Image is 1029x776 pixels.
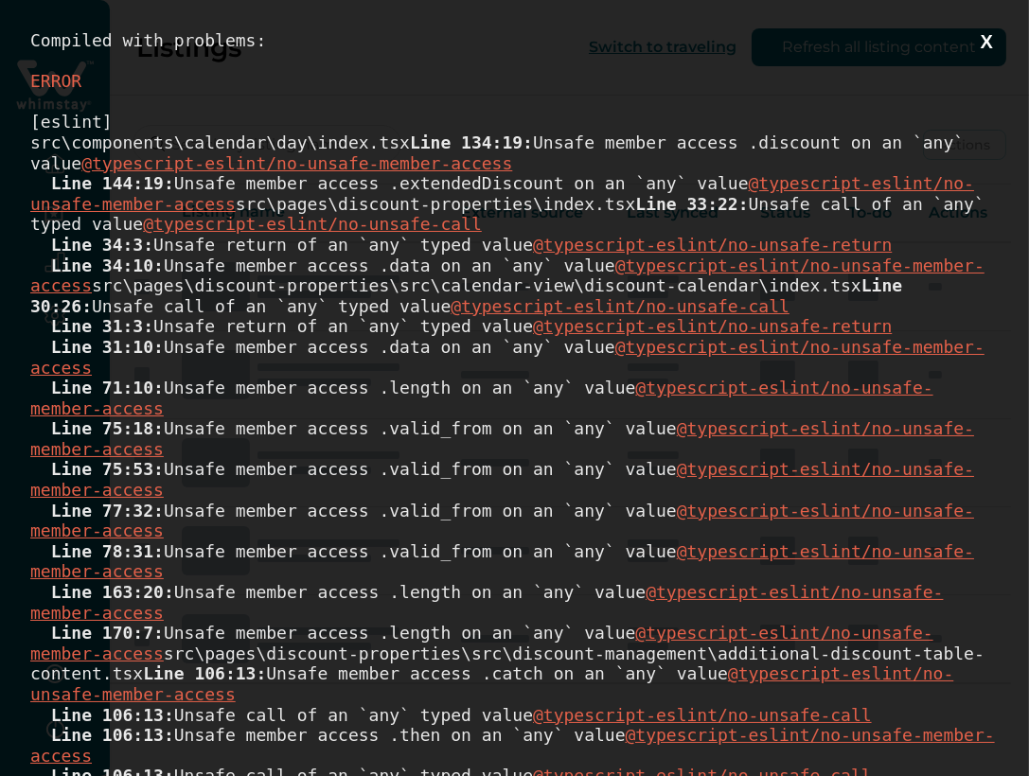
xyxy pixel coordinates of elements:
button: X [975,30,999,54]
u: @typescript-eslint/no-unsafe-member-access [30,582,944,623]
span: Line 78:31: [51,541,164,561]
span: Line 75:18: [51,418,164,438]
u: @typescript-eslint/no-unsafe-member-access [30,541,974,582]
u: @typescript-eslint/no-unsafe-member-access [30,173,974,214]
span: Line 106:13: [143,663,266,683]
u: @typescript-eslint/no-unsafe-return [533,316,892,336]
span: Line 77:32: [51,501,164,520]
u: @typescript-eslint/no-unsafe-member-access [81,153,512,173]
span: Line 71:10: [51,378,164,397]
u: @typescript-eslint/no-unsafe-call [451,296,789,316]
u: @typescript-eslint/no-unsafe-member-access [30,501,974,541]
span: Line 31:3: [51,316,153,336]
span: Line 106:13: [51,725,174,745]
u: @typescript-eslint/no-unsafe-member-access [30,378,933,418]
u: @typescript-eslint/no-unsafe-member-access [30,663,953,704]
u: @typescript-eslint/no-unsafe-call [143,214,482,234]
span: Line 134:19: [410,132,533,152]
u: @typescript-eslint/no-unsafe-call [533,705,872,725]
span: Line 170:7: [51,623,164,643]
span: Line 106:13: [51,705,174,725]
u: @typescript-eslint/no-unsafe-return [533,235,892,255]
span: Line 34:10: [51,256,164,275]
span: Line 75:53: [51,459,164,479]
span: Line 144:19: [51,173,174,193]
span: Line 34:3: [51,235,153,255]
u: @typescript-eslint/no-unsafe-member-access [30,418,974,459]
u: @typescript-eslint/no-unsafe-member-access [30,256,985,296]
span: Line 30:26: [30,275,913,316]
span: ERROR [30,71,81,91]
u: @typescript-eslint/no-unsafe-member-access [30,459,974,500]
u: @typescript-eslint/no-unsafe-member-access [30,725,995,766]
span: Line 31:10: [51,337,164,357]
u: @typescript-eslint/no-unsafe-member-access [30,623,933,663]
span: Compiled with problems: [30,30,266,50]
span: Line 163:20: [51,582,174,602]
span: Line 33:22: [635,194,748,214]
u: @typescript-eslint/no-unsafe-member-access [30,337,985,378]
